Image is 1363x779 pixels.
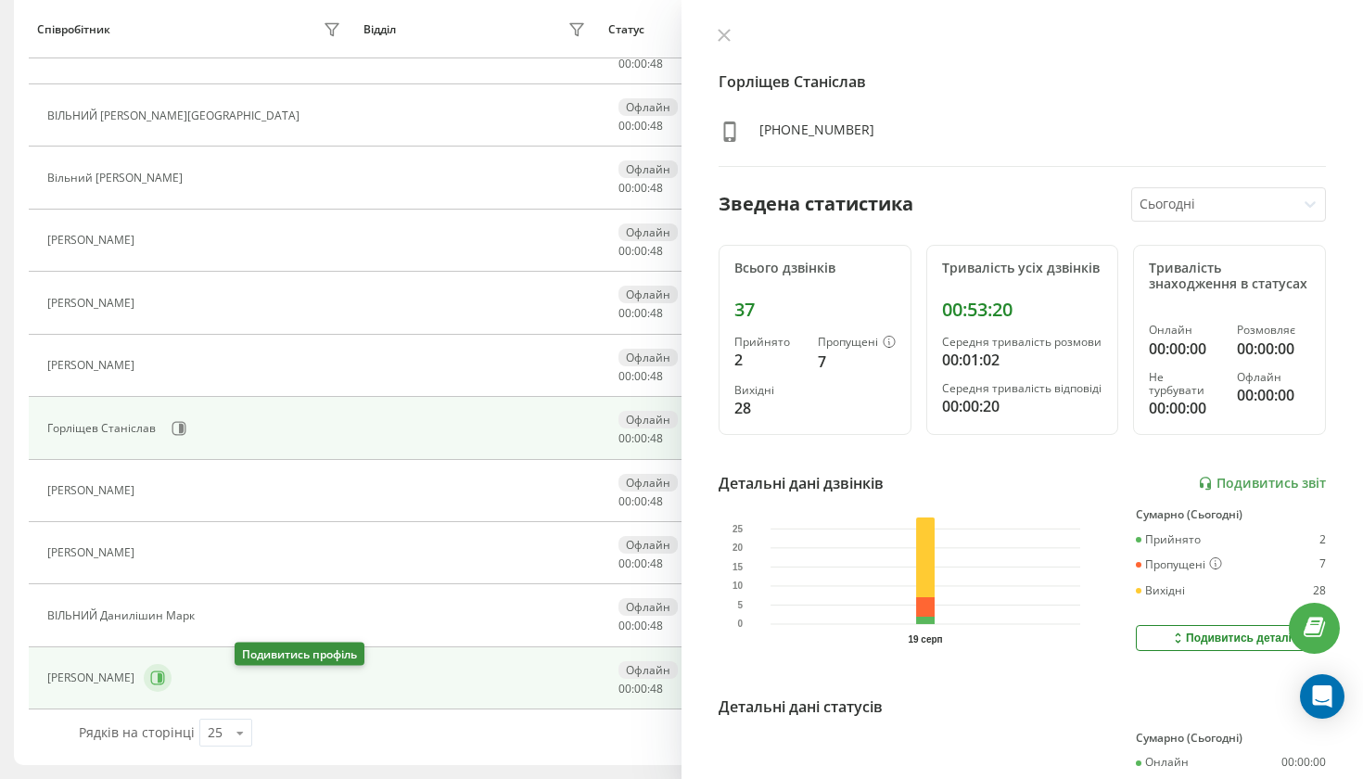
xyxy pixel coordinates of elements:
[208,723,223,742] div: 25
[618,493,631,509] span: 00
[942,349,1103,371] div: 00:01:02
[1136,557,1222,572] div: Пропущені
[618,536,678,554] div: Офлайн
[634,56,647,71] span: 00
[1237,324,1310,337] div: Розмовляє
[618,681,631,696] span: 00
[1149,371,1222,398] div: Не турбувати
[719,190,913,218] div: Зведена статистика
[634,118,647,134] span: 00
[618,307,663,320] div: : :
[618,56,631,71] span: 00
[618,223,678,241] div: Офлайн
[47,172,187,185] div: Вільний [PERSON_NAME]
[363,23,396,36] div: Відділ
[618,495,663,508] div: : :
[1149,397,1222,419] div: 00:00:00
[738,619,744,630] text: 0
[634,180,647,196] span: 00
[650,430,663,446] span: 48
[1281,756,1326,769] div: 00:00:00
[1149,338,1222,360] div: 00:00:00
[1313,584,1326,597] div: 28
[650,180,663,196] span: 48
[732,562,744,572] text: 15
[650,243,663,259] span: 48
[634,305,647,321] span: 00
[618,286,678,303] div: Офлайн
[732,524,744,534] text: 25
[1136,584,1185,597] div: Вихідні
[734,384,803,397] div: Вихідні
[618,432,663,445] div: : :
[618,430,631,446] span: 00
[618,98,678,116] div: Офлайн
[79,723,195,741] span: Рядків на сторінці
[47,609,199,622] div: ВІЛЬНИЙ Данилішин Марк
[634,368,647,384] span: 00
[1237,371,1310,384] div: Офлайн
[942,395,1103,417] div: 00:00:20
[634,556,647,571] span: 00
[618,305,631,321] span: 00
[47,359,139,372] div: [PERSON_NAME]
[618,245,663,258] div: : :
[650,118,663,134] span: 48
[618,661,678,679] div: Офлайн
[732,543,744,553] text: 20
[618,683,663,696] div: : :
[1300,674,1344,719] div: Open Intercom Messenger
[1237,384,1310,406] div: 00:00:00
[942,382,1103,395] div: Середня тривалість відповіді
[818,351,896,373] div: 7
[909,634,943,645] text: 19 серп
[47,484,139,497] div: [PERSON_NAME]
[618,474,678,492] div: Офлайн
[650,56,663,71] span: 48
[1149,324,1222,337] div: Онлайн
[634,681,647,696] span: 00
[942,261,1103,276] div: Тривалість усіх дзвінків
[634,618,647,633] span: 00
[1198,476,1326,492] a: Подивитись звіт
[608,23,644,36] div: Статус
[618,118,631,134] span: 00
[650,556,663,571] span: 48
[618,618,631,633] span: 00
[618,243,631,259] span: 00
[734,336,803,349] div: Прийнято
[734,397,803,419] div: 28
[732,581,744,591] text: 10
[235,643,364,666] div: Подивитись профіль
[1136,756,1189,769] div: Онлайн
[618,619,663,632] div: : :
[618,598,678,616] div: Офлайн
[650,305,663,321] span: 48
[47,671,139,684] div: [PERSON_NAME]
[818,336,896,351] div: Пропущені
[618,556,631,571] span: 00
[618,411,678,428] div: Офлайн
[618,370,663,383] div: : :
[1136,533,1201,546] div: Прийнято
[738,600,744,610] text: 5
[634,430,647,446] span: 00
[1237,338,1310,360] div: 00:00:00
[1136,508,1326,521] div: Сумарно (Сьогодні)
[734,349,803,371] div: 2
[618,57,663,70] div: : :
[1319,533,1326,546] div: 2
[734,299,896,321] div: 37
[719,472,884,494] div: Детальні дані дзвінків
[942,336,1103,349] div: Середня тривалість розмови
[634,493,647,509] span: 00
[650,618,663,633] span: 48
[719,70,1326,93] h4: Горліщев Станіслав
[1149,261,1310,292] div: Тривалість знаходження в статусах
[47,422,160,435] div: Горліщев Станіслав
[47,546,139,559] div: [PERSON_NAME]
[1170,631,1292,645] div: Подивитись деталі
[942,299,1103,321] div: 00:53:20
[734,261,896,276] div: Всього дзвінків
[650,493,663,509] span: 48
